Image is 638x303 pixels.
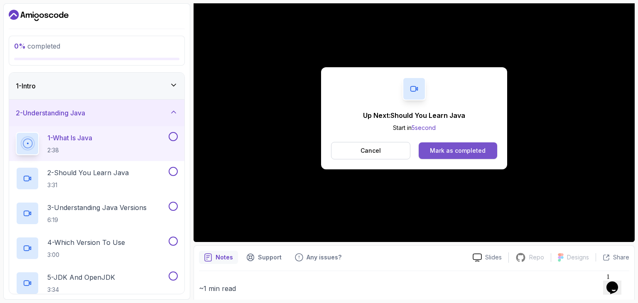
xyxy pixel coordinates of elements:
p: 1 - What Is Java [47,133,92,143]
h3: 2 - Understanding Java [16,108,85,118]
iframe: chat widget [603,270,630,295]
button: 1-What Is Java2:38 [16,132,178,155]
p: 4 - Which Version To Use [47,237,125,247]
span: 5 second [412,124,436,131]
p: 2:38 [47,146,92,154]
span: completed [14,42,60,50]
p: Cancel [361,147,381,155]
button: 1-Intro [9,73,184,99]
p: ~1 min read [199,283,629,294]
p: 3 - Understanding Java Versions [47,203,147,213]
button: Share [596,253,629,261]
p: Slides [485,253,502,261]
span: 0 % [14,42,26,50]
button: 2-Should You Learn Java3:31 [16,167,178,190]
button: 2-Understanding Java [9,100,184,126]
p: Start in [363,124,465,132]
p: 2 - Should You Learn Java [47,168,129,178]
a: Dashboard [9,9,69,22]
button: 3-Understanding Java Versions6:19 [16,202,178,225]
p: Up Next: Should You Learn Java [363,110,465,120]
button: Feedback button [290,251,346,264]
p: 5 - JDK And OpenJDK [47,272,115,282]
p: 3:31 [47,181,129,189]
button: 4-Which Version To Use3:00 [16,237,178,260]
p: Share [613,253,629,261]
p: Any issues? [307,253,341,261]
p: 3:00 [47,251,125,259]
p: Notes [216,253,233,261]
p: Designs [567,253,589,261]
button: 5-JDK And OpenJDK3:34 [16,271,178,295]
p: Support [258,253,282,261]
button: notes button [199,251,238,264]
a: Slides [466,253,508,262]
p: 3:34 [47,286,115,294]
button: Support button [241,251,287,264]
p: Repo [529,253,544,261]
button: Cancel [331,142,410,159]
h3: 1 - Intro [16,81,36,91]
button: Mark as completed [419,142,497,159]
div: Mark as completed [430,147,486,155]
p: 6:19 [47,216,147,224]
